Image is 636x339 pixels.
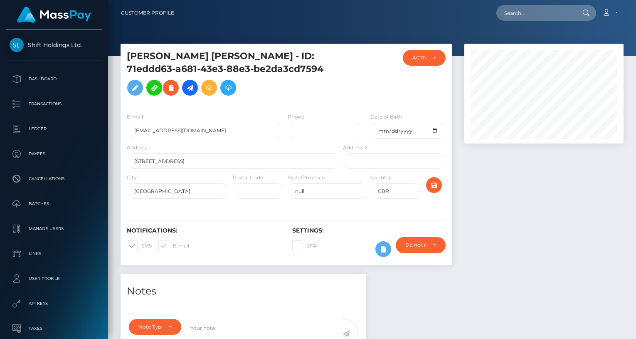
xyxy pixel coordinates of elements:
[6,293,102,314] a: API Keys
[17,7,91,23] img: MassPay Logo
[127,113,143,121] label: E-mail
[10,98,99,110] p: Transactions
[6,168,102,189] a: Cancellations
[127,144,147,151] label: Address
[288,174,325,181] label: State/Province
[6,69,102,89] a: Dashboard
[292,240,317,251] label: 2FA
[127,50,335,100] h5: [PERSON_NAME] [PERSON_NAME] - ID: 71eddd63-a681-43e3-88e3-be2da3cd7594
[10,297,99,310] p: API Keys
[10,123,99,135] p: Ledger
[405,242,426,248] div: Do not require
[10,272,99,285] p: User Profile
[6,41,102,49] span: Shift Holdings Ltd.
[6,268,102,289] a: User Profile
[10,223,99,235] p: Manage Users
[158,240,189,251] label: E-mail
[343,144,367,151] label: Address 2
[129,319,181,335] button: Note Type
[10,38,24,52] img: Shift Holdings Ltd.
[6,144,102,164] a: Payees
[10,247,99,260] p: Links
[6,119,102,139] a: Ledger
[233,174,263,181] label: Postal Code
[10,173,99,185] p: Cancellations
[10,198,99,210] p: Batches
[370,113,402,121] label: Date of Birth
[6,193,102,214] a: Batches
[127,227,280,234] h6: Notifications:
[403,50,446,66] button: ACTIVE
[138,324,162,330] div: Note Type
[396,237,445,253] button: Do not require
[10,322,99,335] p: Taxes
[412,54,426,61] div: ACTIVE
[288,113,304,121] label: Phone
[127,174,137,181] label: City
[6,218,102,239] a: Manage Users
[6,243,102,264] a: Links
[496,5,574,21] input: Search...
[182,80,198,96] a: Initiate Payout
[121,4,174,22] a: Customer Profile
[6,94,102,114] a: Transactions
[292,227,445,234] h6: Settings:
[370,174,391,181] label: Country
[127,240,152,251] label: SMS
[10,73,99,85] p: Dashboard
[10,148,99,160] p: Payees
[127,284,360,299] h4: Notes
[6,318,102,339] a: Taxes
